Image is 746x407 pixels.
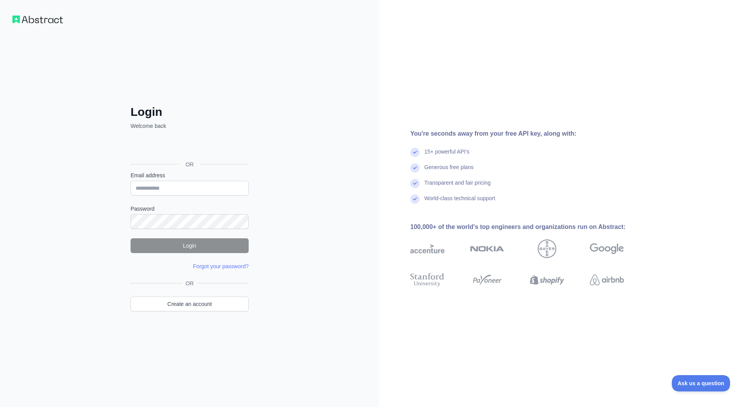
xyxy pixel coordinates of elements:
div: World-class technical support [424,194,495,210]
img: nokia [470,239,504,258]
h2: Login [131,105,249,119]
img: airbnb [590,271,624,288]
iframe: Sign in with Google Button [127,138,251,155]
a: Create an account [131,297,249,311]
span: OR [180,161,200,168]
img: check mark [410,148,420,157]
div: You're seconds away from your free API key, along with: [410,129,649,138]
iframe: Toggle Customer Support [672,375,730,391]
img: check mark [410,163,420,173]
div: 100,000+ of the world's top engineers and organizations run on Abstract: [410,222,649,232]
img: check mark [410,194,420,204]
a: Forgot your password? [193,263,249,269]
label: Password [131,205,249,213]
label: Email address [131,171,249,179]
img: shopify [530,271,564,288]
div: Generous free plans [424,163,474,179]
img: check mark [410,179,420,188]
img: accenture [410,239,444,258]
p: Welcome back [131,122,249,130]
div: Transparent and fair pricing [424,179,491,194]
img: payoneer [470,271,504,288]
img: google [590,239,624,258]
img: bayer [538,239,556,258]
button: Login [131,238,249,253]
img: Workflow [12,16,63,23]
div: 15+ powerful API's [424,148,469,163]
span: OR [183,279,197,287]
img: stanford university [410,271,444,288]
